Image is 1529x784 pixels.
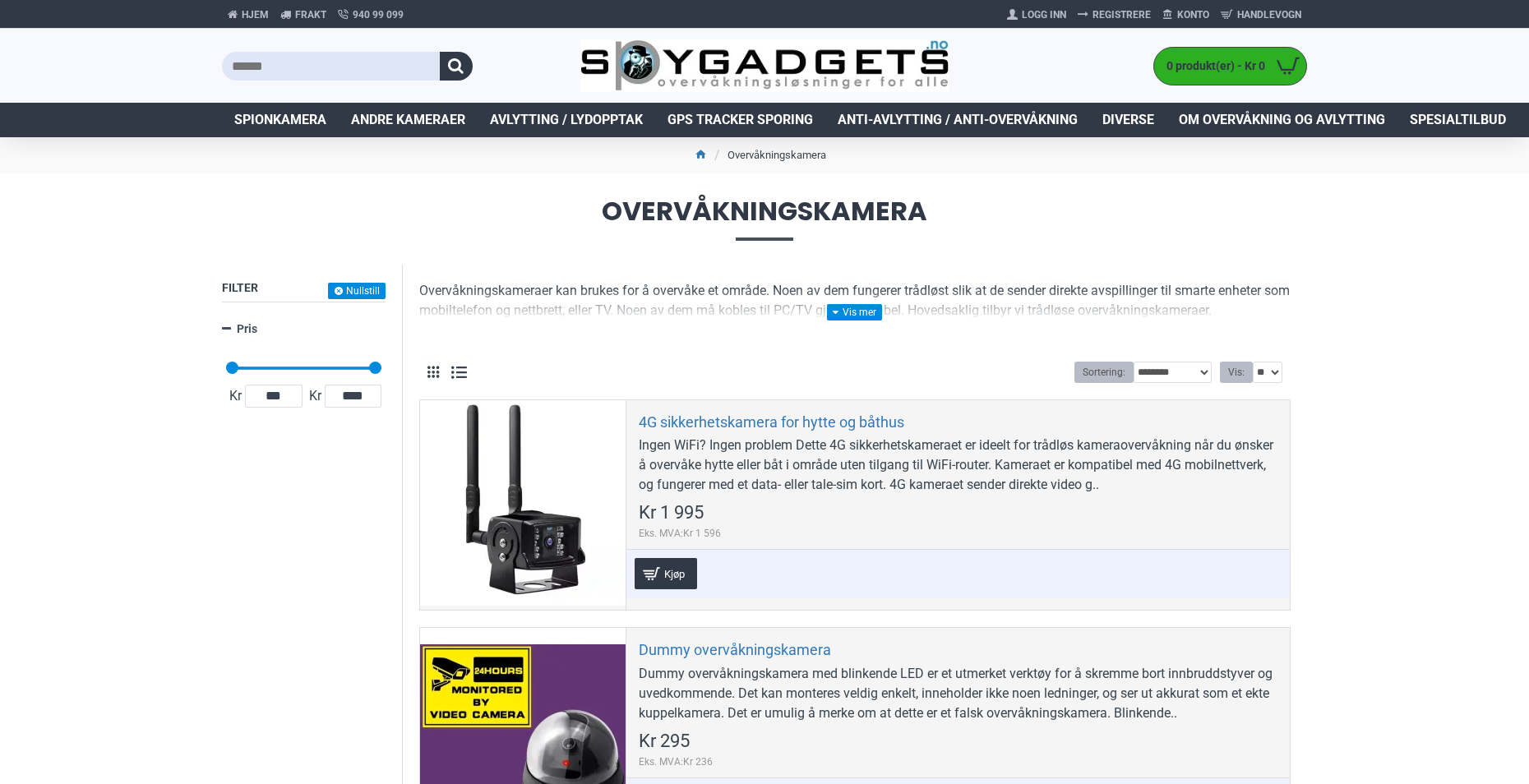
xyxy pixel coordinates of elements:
[222,315,386,344] a: Pris
[660,569,689,579] span: Kjøp
[339,103,478,137] a: Andre kameraer
[1220,362,1253,383] label: Vis:
[490,110,643,130] span: Avlytting / Lydopptak
[1092,7,1151,22] span: Registrere
[478,103,655,137] a: Avlytting / Lydopptak
[1237,7,1301,22] span: Handlevogn
[234,110,326,130] span: Spionkamera
[222,103,339,137] a: Spionkamera
[420,400,626,606] a: 4G sikkerhetskamera for hytte og båthus 4G sikkerhetskamera for hytte og båthus
[295,7,326,22] span: Frakt
[639,732,690,750] span: Kr 295
[580,39,949,93] img: SpyGadgets.no
[1072,2,1157,28] a: Registrere
[1177,7,1209,22] span: Konto
[1090,103,1166,137] a: Diverse
[1166,103,1397,137] a: Om overvåkning og avlytting
[1074,362,1134,383] label: Sortering:
[1154,58,1269,75] span: 0 produkt(er) - Kr 0
[1179,110,1385,130] span: Om overvåkning og avlytting
[1215,2,1307,28] a: Handlevogn
[825,103,1090,137] a: Anti-avlytting / Anti-overvåkning
[328,283,386,299] button: Nullstill
[306,386,325,406] span: Kr
[1001,2,1072,28] a: Logg Inn
[222,281,258,294] span: Filter
[655,103,825,137] a: GPS Tracker Sporing
[1157,2,1215,28] a: Konto
[1022,7,1066,22] span: Logg Inn
[639,640,831,659] a: Dummy overvåkningskamera
[639,413,904,431] a: 4G sikkerhetskamera for hytte og båthus
[639,504,704,522] span: Kr 1 995
[1410,110,1506,130] span: Spesialtilbud
[242,7,269,22] span: Hjem
[1154,48,1306,85] a: 0 produkt(er) - Kr 0
[1102,110,1154,130] span: Diverse
[639,664,1277,723] div: Dummy overvåkningskamera med blinkende LED er et utmerket verktøy for å skremme bort innbruddstyv...
[667,110,813,130] span: GPS Tracker Sporing
[419,281,1291,321] p: Overvåkningskameraer kan brukes for å overvåke et område. Noen av dem fungerer trådløst slik at d...
[353,7,404,22] span: 940 99 099
[639,436,1277,495] div: Ingen WiFi? Ingen problem Dette 4G sikkerhetskameraet er ideelt for trådløs kameraovervåkning når...
[838,110,1078,130] span: Anti-avlytting / Anti-overvåkning
[226,386,245,406] span: Kr
[351,110,465,130] span: Andre kameraer
[1397,103,1518,137] a: Spesialtilbud
[639,754,713,769] span: Eks. MVA:Kr 236
[639,526,721,541] span: Eks. MVA:Kr 1 596
[222,198,1307,240] span: Overvåkningskamera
